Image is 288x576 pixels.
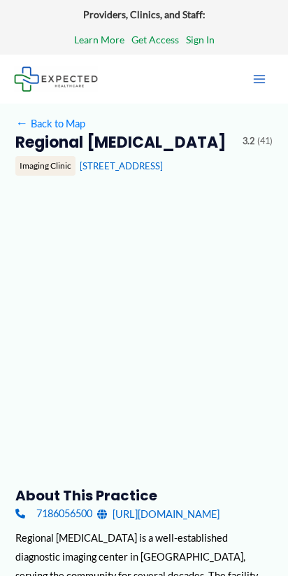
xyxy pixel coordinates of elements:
[186,31,215,49] a: Sign In
[243,133,254,150] span: 3.2
[131,31,179,49] a: Get Access
[97,505,219,524] a: [URL][DOMAIN_NAME]
[15,156,75,176] div: Imaging Clinic
[245,64,274,94] button: Main menu toggle
[14,66,98,91] img: Expected Healthcare Logo - side, dark font, small
[83,8,206,20] strong: Providers, Clinics, and Staff:
[15,114,85,133] a: ←Back to Map
[257,133,273,150] span: (41)
[15,505,92,524] a: 7186056500
[15,117,28,129] span: ←
[80,160,163,171] a: [STREET_ADDRESS]
[15,486,272,505] h3: About this practice
[74,31,124,49] a: Learn More
[15,133,232,153] h2: Regional [MEDICAL_DATA]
